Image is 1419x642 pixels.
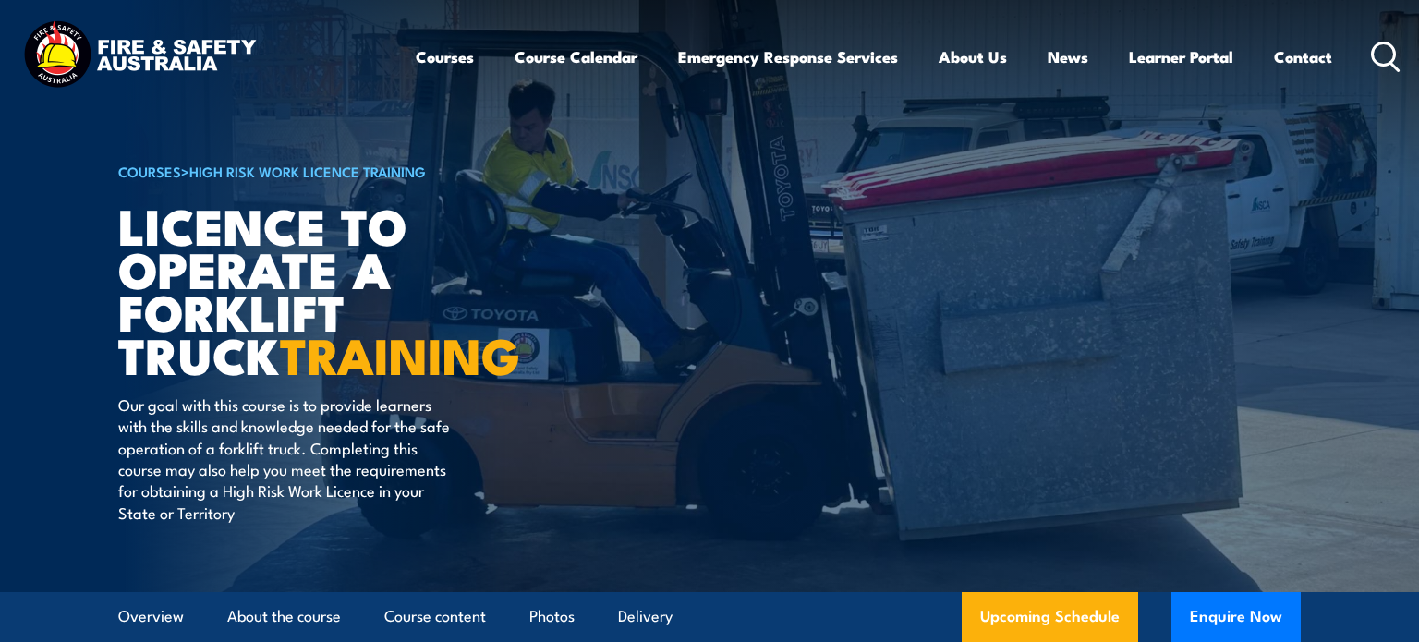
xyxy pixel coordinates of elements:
a: High Risk Work Licence Training [189,161,426,181]
a: Courses [416,32,474,81]
h6: > [118,160,575,182]
strong: TRAINING [280,315,520,392]
a: Emergency Response Services [678,32,898,81]
a: Overview [118,592,184,641]
a: Learner Portal [1129,32,1233,81]
a: COURSES [118,161,181,181]
a: Delivery [618,592,673,641]
h1: Licence to operate a forklift truck [118,203,575,376]
a: Photos [529,592,575,641]
a: Course content [384,592,486,641]
a: About Us [939,32,1007,81]
a: Contact [1274,32,1332,81]
a: About the course [227,592,341,641]
button: Enquire Now [1171,592,1301,642]
a: Upcoming Schedule [962,592,1138,642]
a: Course Calendar [515,32,637,81]
p: Our goal with this course is to provide learners with the skills and knowledge needed for the saf... [118,394,455,523]
a: News [1048,32,1088,81]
